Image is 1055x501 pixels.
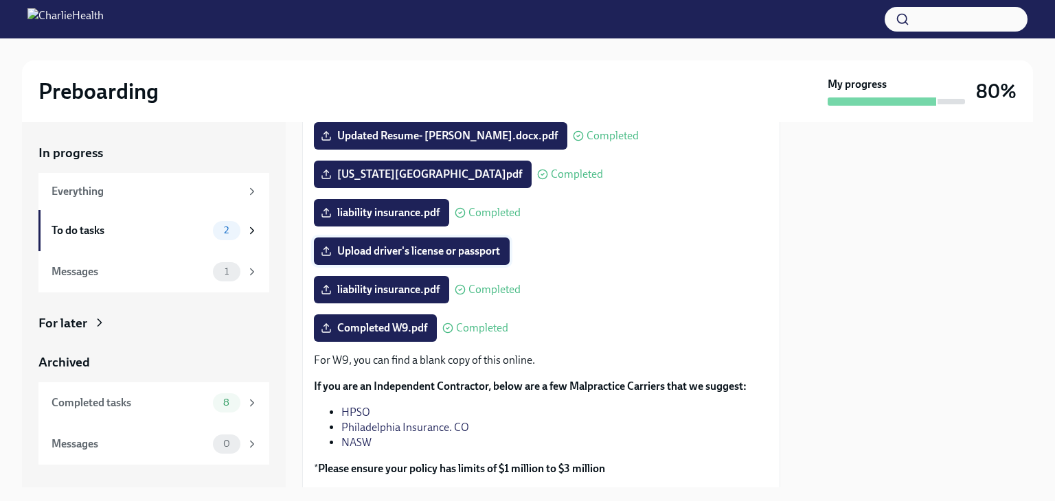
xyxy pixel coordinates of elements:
strong: Please ensure your policy has limits of $1 million to $3 million [318,462,605,475]
label: liability insurance.pdf [314,199,449,226]
strong: My progress [828,77,887,92]
span: 2 [216,225,237,235]
a: NASW [341,436,372,449]
span: Completed [468,284,521,295]
span: Completed [551,169,603,180]
span: Completed [587,130,639,141]
a: Messages0 [38,423,269,465]
div: Completed tasks [52,395,207,410]
a: Philadelphia Insurance. CO [341,421,469,434]
span: Completed [468,207,521,218]
span: Completed W9.pdf [324,321,427,335]
label: Upload driver's license or passport [314,237,510,265]
span: [US_STATE][GEOGRAPHIC_DATA]pdf [324,167,522,181]
h2: Preboarding [38,78,159,105]
label: liability insurance.pdf [314,276,449,303]
div: Messages [52,436,207,452]
span: 8 [215,397,238,408]
div: For later [38,314,87,332]
div: Everything [52,184,240,199]
span: liability insurance.pdf [324,283,440,296]
span: liability insurance.pdf [324,206,440,220]
div: Messages [52,264,207,279]
span: Updated Resume- [PERSON_NAME].docx.pdf [324,129,558,143]
h3: 80% [976,79,1017,104]
strong: If you are an Independent Contractor, below are a few Malpractice Carriers that we suggest: [314,380,747,393]
a: To do tasks2 [38,210,269,251]
a: For later [38,314,269,332]
label: Updated Resume- [PERSON_NAME].docx.pdf [314,122,567,150]
label: [US_STATE][GEOGRAPHIC_DATA]pdf [314,161,532,188]
img: CharlieHealth [27,8,104,30]
a: Completed tasks8 [38,382,269,423]
a: Messages1 [38,251,269,292]
span: Completed [456,323,508,334]
a: HPSO [341,406,370,419]
label: Completed W9.pdf [314,314,437,342]
div: To do tasks [52,223,207,238]
a: Archived [38,353,269,371]
span: 0 [215,439,238,449]
span: Upload driver's license or passport [324,244,500,258]
p: For W9, you can find a blank copy of this online. [314,353,769,368]
a: Everything [38,173,269,210]
a: In progress [38,144,269,162]
span: 1 [216,266,237,277]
